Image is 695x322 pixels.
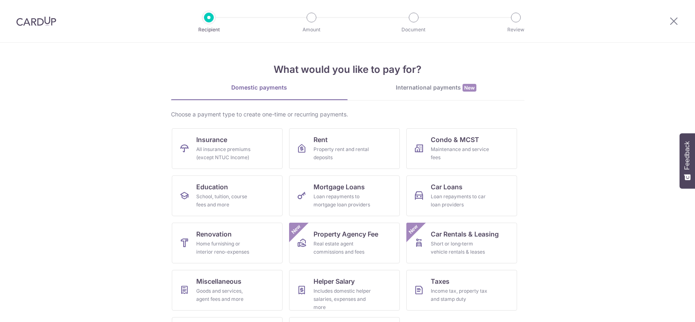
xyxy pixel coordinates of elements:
[172,175,283,216] a: EducationSchool, tuition, course fees and more
[314,135,328,145] span: Rent
[172,270,283,311] a: MiscellaneousGoods and services, agent fees and more
[643,298,687,318] iframe: Opens a widget where you can find more information
[486,26,546,34] p: Review
[196,135,227,145] span: Insurance
[684,141,691,170] span: Feedback
[406,223,517,263] a: Car Rentals & LeasingShort or long‑term vehicle rentals & leasesNew
[431,276,449,286] span: Taxes
[680,133,695,188] button: Feedback - Show survey
[431,229,499,239] span: Car Rentals & Leasing
[314,229,378,239] span: Property Agency Fee
[289,270,400,311] a: Helper SalaryIncludes domestic helper salaries, expenses and more
[431,193,489,209] div: Loan repayments to car loan providers
[172,223,283,263] a: RenovationHome furnishing or interior reno-expenses
[314,193,372,209] div: Loan repayments to mortgage loan providers
[406,175,517,216] a: Car LoansLoan repayments to car loan providers
[171,110,524,118] div: Choose a payment type to create one-time or recurring payments.
[406,223,420,236] span: New
[314,287,372,311] div: Includes domestic helper salaries, expenses and more
[196,229,232,239] span: Renovation
[196,182,228,192] span: Education
[171,83,348,92] div: Domestic payments
[314,182,365,192] span: Mortgage Loans
[406,128,517,169] a: Condo & MCSTMaintenance and service fees
[314,145,372,162] div: Property rent and rental deposits
[289,128,400,169] a: RentProperty rent and rental deposits
[384,26,444,34] p: Document
[196,240,255,256] div: Home furnishing or interior reno-expenses
[16,16,56,26] img: CardUp
[348,83,524,92] div: International payments
[289,223,400,263] a: Property Agency FeeReal estate agent commissions and feesNew
[431,182,463,192] span: Car Loans
[431,145,489,162] div: Maintenance and service fees
[172,128,283,169] a: InsuranceAll insurance premiums (except NTUC Income)
[431,135,479,145] span: Condo & MCST
[314,276,355,286] span: Helper Salary
[289,223,303,236] span: New
[431,240,489,256] div: Short or long‑term vehicle rentals & leases
[431,287,489,303] div: Income tax, property tax and stamp duty
[289,175,400,216] a: Mortgage LoansLoan repayments to mortgage loan providers
[196,145,255,162] div: All insurance premiums (except NTUC Income)
[196,276,241,286] span: Miscellaneous
[463,84,476,92] span: New
[179,26,239,34] p: Recipient
[406,270,517,311] a: TaxesIncome tax, property tax and stamp duty
[196,193,255,209] div: School, tuition, course fees and more
[171,62,524,77] h4: What would you like to pay for?
[196,287,255,303] div: Goods and services, agent fees and more
[314,240,372,256] div: Real estate agent commissions and fees
[281,26,342,34] p: Amount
